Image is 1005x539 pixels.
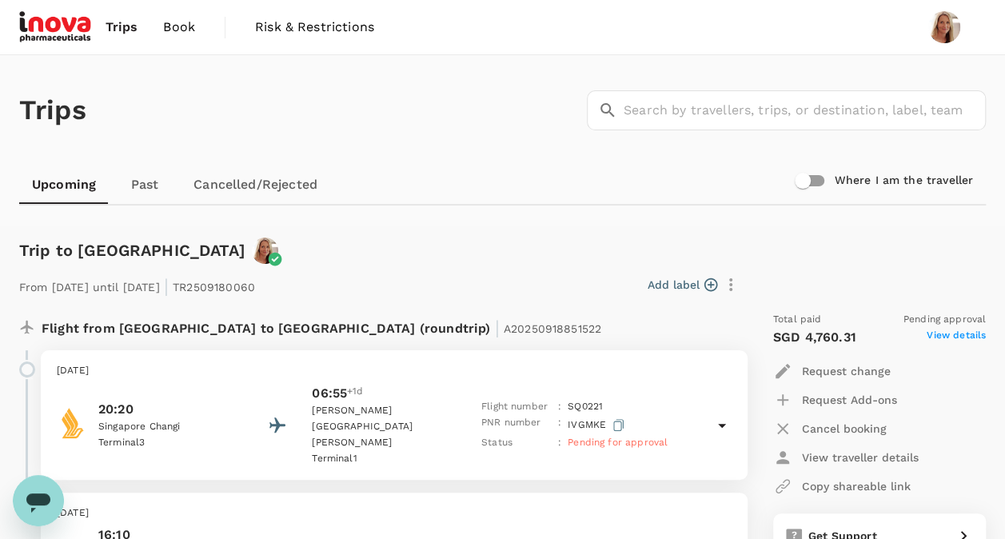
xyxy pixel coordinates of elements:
span: | [494,317,499,339]
p: Request change [802,363,891,379]
span: Trips [106,18,138,37]
p: : [558,399,561,415]
p: PNR number [481,415,552,435]
p: 20:20 [98,400,242,419]
span: Pending for approval [568,437,668,448]
input: Search by travellers, trips, or destination, label, team [624,90,986,130]
p: Status [481,435,552,451]
h1: Trips [19,55,86,166]
p: [DATE] [57,363,732,379]
span: Total paid [773,312,822,328]
p: : [558,435,561,451]
button: Request Add-ons [773,385,897,414]
p: View traveller details [802,449,919,465]
p: Cancel booking [802,421,887,437]
p: IVGMKE [568,415,628,435]
p: 06:55 [312,384,347,403]
a: Past [109,166,181,204]
p: Terminal 3 [98,435,242,451]
p: Singapore Changi [98,419,242,435]
span: View details [927,328,986,347]
a: Upcoming [19,166,109,204]
span: +1d [347,384,363,403]
p: SQ 0221 [568,399,603,415]
h6: Trip to [GEOGRAPHIC_DATA] [19,238,245,263]
button: Cancel booking [773,414,887,443]
p: Copy shareable link [802,478,911,494]
p: From [DATE] until [DATE] TR2509180060 [19,270,255,299]
button: Copy shareable link [773,472,911,501]
button: View traveller details [773,443,919,472]
span: Book [163,18,195,37]
p: [PERSON_NAME][GEOGRAPHIC_DATA][PERSON_NAME] [312,403,456,451]
span: Risk & Restrictions [255,18,374,37]
p: SGD 4,760.31 [773,328,856,347]
span: A20250918851522 [504,322,601,335]
img: avatar-68cb8b93ebafb.jpeg [252,238,278,264]
a: Cancelled/Rejected [181,166,330,204]
p: Flight from [GEOGRAPHIC_DATA] to [GEOGRAPHIC_DATA] (roundtrip) [42,312,601,341]
iframe: Button to launch messaging window [13,475,64,526]
p: [DATE] [57,505,732,521]
button: Add label [648,277,717,293]
span: | [164,275,169,297]
h6: Where I am the traveller [834,172,973,190]
p: : [558,415,561,435]
p: Request Add-ons [802,392,897,408]
button: Request change [773,357,891,385]
p: Flight number [481,399,552,415]
img: Singapore Airlines [57,407,89,439]
p: Terminal 1 [312,451,456,467]
img: Gaye Steel [928,11,960,43]
span: Pending approval [903,312,986,328]
img: iNova Pharmaceuticals [19,10,93,45]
